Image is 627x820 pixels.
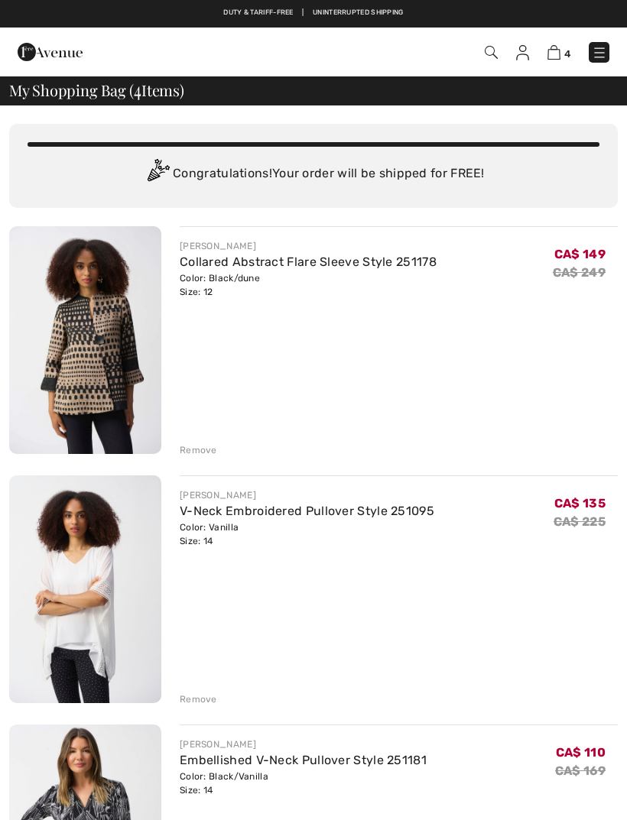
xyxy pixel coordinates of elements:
[180,488,434,502] div: [PERSON_NAME]
[18,44,83,58] a: 1ère Avenue
[28,159,599,190] div: Congratulations! Your order will be shipped for FREE!
[142,159,173,190] img: Congratulation2.svg
[180,692,217,706] div: Remove
[180,254,437,269] a: Collared Abstract Flare Sleeve Style 251178
[9,475,161,703] img: V-Neck Embroidered Pullover Style 251095
[180,753,427,767] a: Embellished V-Neck Pullover Style 251181
[9,226,161,454] img: Collared Abstract Flare Sleeve Style 251178
[554,496,606,510] span: CA$ 135
[553,265,606,280] s: CA$ 249
[9,83,184,98] span: My Shopping Bag ( Items)
[485,46,498,59] img: Search
[516,45,529,60] img: My Info
[554,247,606,261] span: CA$ 149
[180,737,427,751] div: [PERSON_NAME]
[547,43,570,61] a: 4
[556,745,606,760] span: CA$ 110
[547,45,560,60] img: Shopping Bag
[180,520,434,548] div: Color: Vanilla Size: 14
[134,79,141,99] span: 4
[592,45,607,60] img: Menu
[564,48,570,60] span: 4
[554,514,606,529] s: CA$ 225
[180,504,434,518] a: V-Neck Embroidered Pullover Style 251095
[180,443,217,457] div: Remove
[180,770,427,797] div: Color: Black/Vanilla Size: 14
[180,271,437,299] div: Color: Black/dune Size: 12
[555,763,606,778] s: CA$ 169
[18,37,83,67] img: 1ère Avenue
[180,239,437,253] div: [PERSON_NAME]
